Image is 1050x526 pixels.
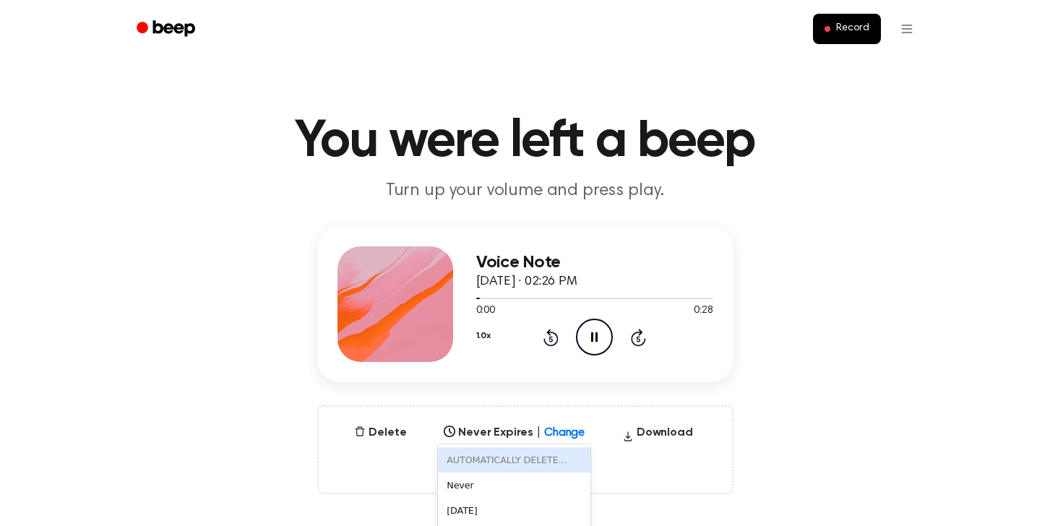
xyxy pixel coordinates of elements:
[438,447,590,473] div: AUTOMATICALLY DELETE...
[438,473,590,498] div: Never
[616,424,699,447] button: Download
[248,179,803,203] p: Turn up your volume and press play.
[836,22,869,35] span: Record
[476,275,577,288] span: [DATE] · 02:26 PM
[438,498,590,523] div: [DATE]
[694,303,713,319] span: 0:28
[476,303,495,319] span: 0:00
[348,424,412,441] button: Delete
[155,116,895,168] h1: You were left a beep
[126,15,208,43] a: Beep
[813,14,880,44] button: Record
[890,12,924,46] button: Open menu
[476,253,713,272] h3: Voice Note
[476,324,491,348] button: 1.0x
